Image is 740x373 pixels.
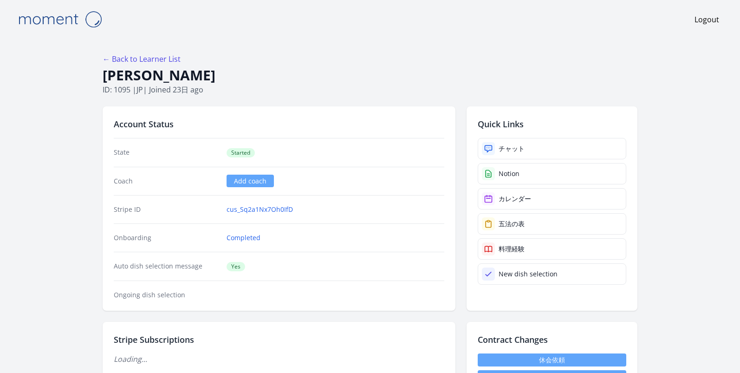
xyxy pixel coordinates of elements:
p: ID: 1095 | | Joined 23日 ago [103,84,637,95]
div: 五法の表 [499,219,525,229]
a: Completed [227,233,260,242]
a: ← Back to Learner List [103,54,181,64]
a: カレンダー [478,188,626,209]
p: Loading... [114,353,444,365]
span: Yes [227,262,245,271]
a: cus_Sq2a1Nx7Oh0IfD [227,205,293,214]
a: Notion [478,163,626,184]
h1: [PERSON_NAME] [103,66,637,84]
h2: Stripe Subscriptions [114,333,444,346]
a: New dish selection [478,263,626,285]
div: 料理経験 [499,244,525,254]
dt: Coach [114,177,219,186]
div: カレンダー [499,194,531,203]
a: 休会依頼 [478,353,626,366]
span: jp [136,85,143,95]
dt: Onboarding [114,233,219,242]
h2: Quick Links [478,118,626,131]
div: チャット [499,144,525,153]
a: 五法の表 [478,213,626,235]
a: チャット [478,138,626,159]
dt: State [114,148,219,157]
dt: Stripe ID [114,205,219,214]
dt: Ongoing dish selection [114,290,219,300]
a: Add coach [227,175,274,187]
span: Started [227,148,255,157]
dt: Auto dish selection message [114,262,219,271]
h2: Contract Changes [478,333,626,346]
div: New dish selection [499,269,558,279]
h2: Account Status [114,118,444,131]
a: 料理経験 [478,238,626,260]
a: Logout [695,14,719,25]
div: Notion [499,169,519,178]
img: Moment [13,7,106,31]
